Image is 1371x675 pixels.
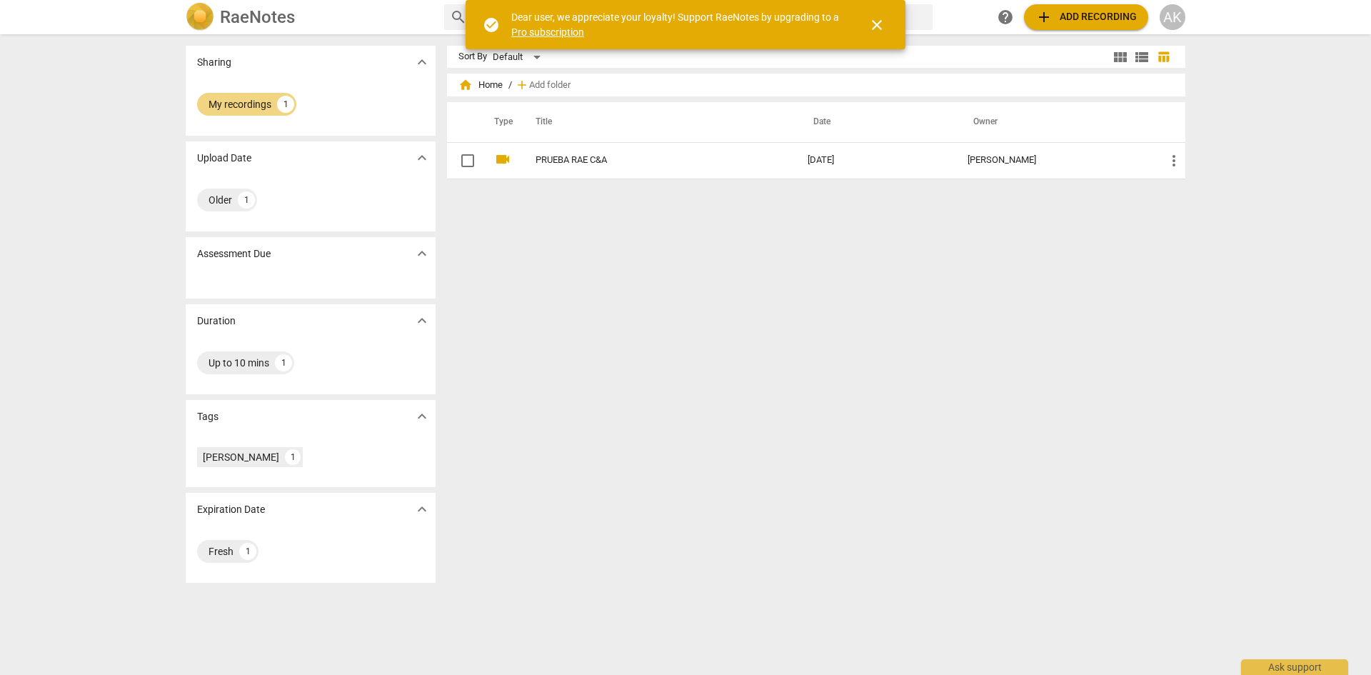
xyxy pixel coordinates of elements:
[993,4,1018,30] a: Help
[411,51,433,73] button: Show more
[1035,9,1053,26] span: add
[508,80,512,91] span: /
[186,3,214,31] img: Logo
[209,356,269,370] div: Up to 10 mins
[413,312,431,329] span: expand_more
[997,9,1014,26] span: help
[220,7,295,27] h2: RaeNotes
[197,502,265,517] p: Expiration Date
[868,16,885,34] span: close
[968,155,1142,166] div: [PERSON_NAME]
[411,243,433,264] button: Show more
[411,147,433,169] button: Show more
[413,501,431,518] span: expand_more
[1157,50,1170,64] span: table_chart
[860,8,894,42] button: Close
[529,80,571,91] span: Add folder
[796,102,957,142] th: Date
[411,499,433,520] button: Show more
[197,246,271,261] p: Assessment Due
[1024,4,1148,30] button: Upload
[450,9,467,26] span: search
[413,149,431,166] span: expand_more
[458,78,473,92] span: home
[796,142,957,179] td: [DATE]
[277,96,294,113] div: 1
[511,10,843,39] div: Dear user, we appreciate your loyalty! Support RaeNotes by upgrading to a
[515,78,529,92] span: add
[186,3,433,31] a: LogoRaeNotes
[518,102,796,142] th: Title
[285,449,301,465] div: 1
[197,55,231,70] p: Sharing
[209,193,232,207] div: Older
[238,191,255,209] div: 1
[511,26,584,38] a: Pro subscription
[1241,659,1348,675] div: Ask support
[209,97,271,111] div: My recordings
[1133,49,1150,66] span: view_list
[1110,46,1131,68] button: Tile view
[413,54,431,71] span: expand_more
[413,408,431,425] span: expand_more
[197,314,236,329] p: Duration
[956,102,1154,142] th: Owner
[209,544,233,559] div: Fresh
[483,16,500,34] span: check_circle
[536,155,756,166] a: PRUEBA RAE C&A
[483,102,518,142] th: Type
[411,310,433,331] button: Show more
[197,409,219,424] p: Tags
[1160,4,1185,30] button: AK
[1112,49,1129,66] span: view_module
[411,406,433,427] button: Show more
[275,354,292,371] div: 1
[458,78,503,92] span: Home
[1165,152,1182,169] span: more_vert
[203,450,279,464] div: [PERSON_NAME]
[1035,9,1137,26] span: Add recording
[1152,46,1174,68] button: Table view
[239,543,256,560] div: 1
[494,151,511,168] span: videocam
[1131,46,1152,68] button: List view
[197,151,251,166] p: Upload Date
[413,245,431,262] span: expand_more
[493,46,546,69] div: Default
[458,51,487,62] div: Sort By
